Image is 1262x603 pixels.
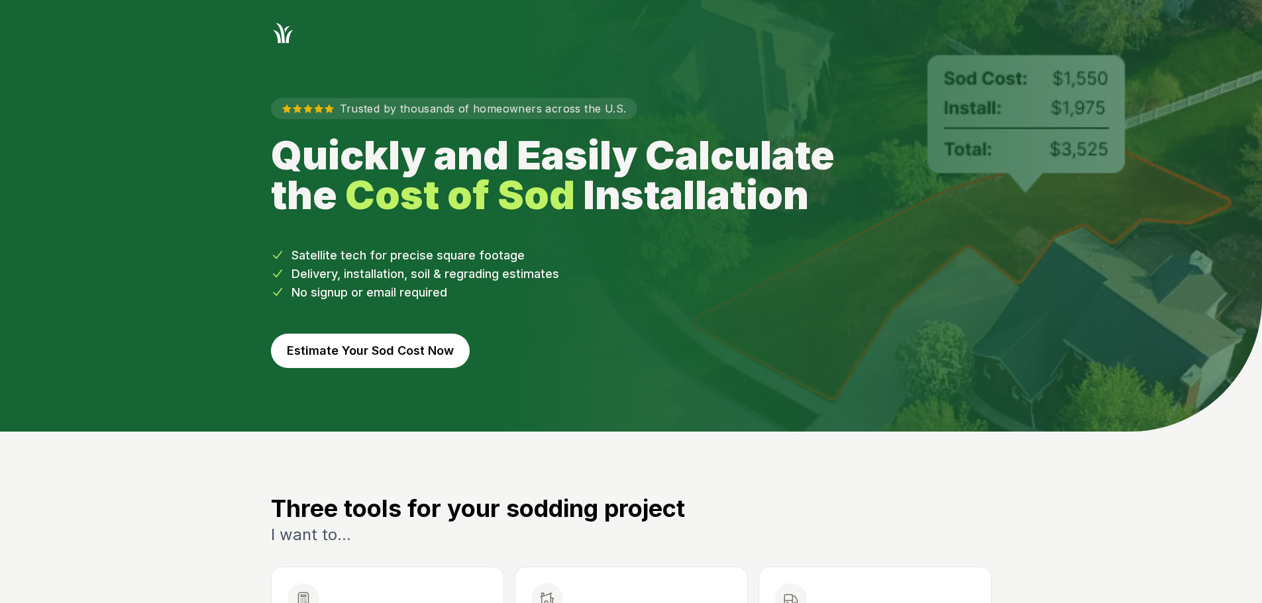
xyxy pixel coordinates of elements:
button: Estimate Your Sod Cost Now [271,334,470,368]
p: I want to... [271,524,992,545]
p: Trusted by thousands of homeowners across the U.S. [271,98,637,119]
li: Satellite tech for precise square footage [271,246,992,265]
strong: Cost of Sod [345,171,575,218]
h1: Quickly and Easily Calculate the Installation [271,135,865,214]
h3: Three tools for your sodding project [271,495,992,522]
li: Delivery, installation, soil & regrading [271,265,992,283]
span: estimates [502,267,559,281]
li: No signup or email required [271,283,992,302]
